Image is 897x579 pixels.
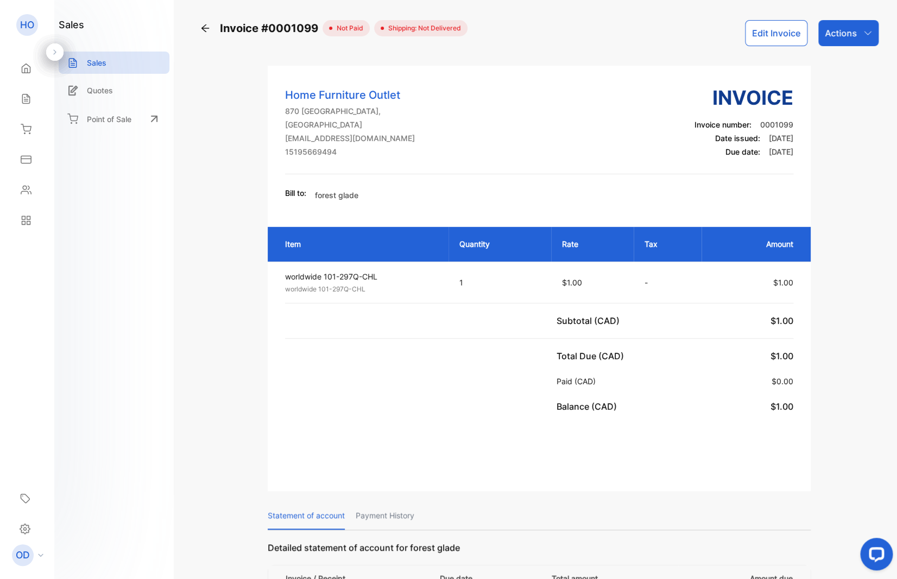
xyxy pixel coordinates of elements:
p: Subtotal (CAD) [557,314,624,327]
p: Paid (CAD) [557,376,600,387]
p: Amount [712,238,793,250]
p: Point of Sale [87,113,131,125]
p: Quantity [459,238,540,250]
p: [GEOGRAPHIC_DATA] [285,119,415,130]
span: Shipping: Not Delivered [384,23,461,33]
p: Payment History [356,502,414,530]
span: $1.00 [770,401,793,412]
p: 15195669494 [285,146,415,157]
p: 870 [GEOGRAPHIC_DATA], [285,105,415,117]
button: Actions [818,20,879,46]
span: $1.00 [770,351,793,361]
span: 0001099 [760,120,793,129]
a: Quotes [59,79,169,101]
h3: Invoice [694,83,793,112]
span: $1.00 [562,278,582,287]
p: worldwide 101-297Q-CHL [285,284,440,294]
span: Invoice #0001099 [220,20,323,36]
p: 1 [459,277,540,288]
p: Actions [825,27,857,40]
span: $1.00 [773,278,793,287]
span: Invoice number: [694,120,751,129]
span: [DATE] [769,133,793,143]
p: Balance (CAD) [557,400,621,413]
p: Bill to: [285,187,306,199]
p: [EMAIL_ADDRESS][DOMAIN_NAME] [285,132,415,144]
p: HO [20,18,34,32]
p: Statement of account [268,502,345,530]
a: Point of Sale [59,107,169,131]
p: - [645,277,691,288]
p: Quotes [87,85,113,96]
p: Item [285,238,438,250]
p: Total Due (CAD) [557,349,628,362]
p: Tax [645,238,691,250]
iframe: LiveChat chat widget [851,533,897,579]
span: [DATE] [769,147,793,156]
p: forest glade [315,189,358,201]
p: Detailed statement of account for forest glade [268,541,811,565]
span: not paid [332,23,363,33]
p: Sales [87,57,106,68]
span: $1.00 [770,315,793,326]
h1: sales [59,17,84,32]
span: $0.00 [772,377,793,386]
p: Home Furniture Outlet [285,87,415,103]
span: Due date: [725,147,760,156]
p: worldwide 101-297Q-CHL [285,271,440,282]
span: Date issued: [715,133,760,143]
p: OD [16,548,30,562]
p: Rate [562,238,622,250]
a: Sales [59,52,169,74]
button: Edit Invoice [745,20,807,46]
